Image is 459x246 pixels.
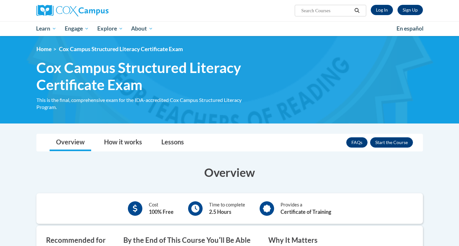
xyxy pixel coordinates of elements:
[98,134,148,151] a: How it works
[127,21,157,36] a: About
[97,25,123,32] span: Explore
[371,5,393,15] a: Log In
[209,201,245,216] div: Time to complete
[32,21,61,36] a: Learn
[36,25,56,32] span: Learn
[61,21,93,36] a: Engage
[281,201,331,216] div: Provides a
[281,209,331,215] b: Certificate of Training
[36,5,109,16] img: Cox Campus
[65,25,89,32] span: Engage
[36,164,423,180] h3: Overview
[346,137,368,148] a: FAQs
[392,22,428,35] a: En español
[301,7,352,14] input: Search Courses
[131,25,153,32] span: About
[370,137,413,148] button: Enroll
[149,201,174,216] div: Cost
[352,7,362,14] button: Search
[268,235,404,245] h3: Why It Matters
[209,209,231,215] b: 2.5 Hours
[50,134,91,151] a: Overview
[36,59,259,93] span: Cox Campus Structured Literacy Certificate Exam
[36,96,259,111] div: This is the final, comprehensive exam for the IDA-accredited Cox Campus Structured Literacy Program.
[149,209,174,215] b: 100% Free
[155,134,190,151] a: Lessons
[36,5,159,16] a: Cox Campus
[59,46,183,52] span: Cox Campus Structured Literacy Certificate Exam
[36,46,52,52] a: Home
[397,25,424,32] span: En español
[397,5,423,15] a: Register
[46,235,114,245] h3: Recommended for
[93,21,127,36] a: Explore
[27,21,433,36] div: Main menu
